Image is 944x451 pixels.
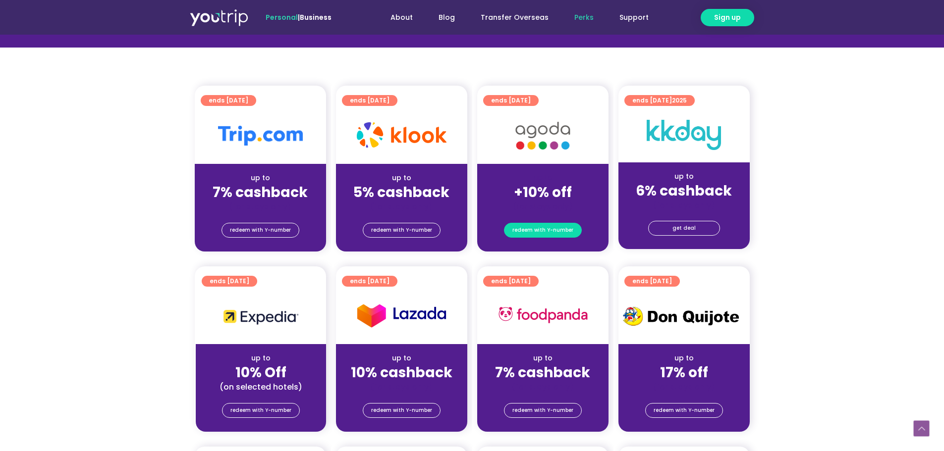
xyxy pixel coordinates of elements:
a: ends [DATE] [483,276,539,287]
a: Perks [561,8,607,27]
a: redeem with Y-number [504,403,582,418]
span: 2025 [672,96,687,104]
div: (for stays only) [344,201,459,212]
div: (for stays only) [485,201,601,212]
strong: 5% cashback [353,183,449,202]
div: (on selected hotels) [204,382,318,392]
span: redeem with Y-number [371,223,432,237]
a: ends [DATE] [342,276,397,287]
strong: +10% off [514,183,572,202]
span: ends [DATE] [209,95,248,106]
span: | [266,12,332,22]
div: up to [485,353,601,363]
a: get deal [648,221,720,236]
span: ends [DATE] [632,95,687,106]
a: redeem with Y-number [363,403,441,418]
a: Sign up [701,9,754,26]
strong: 10% Off [235,363,286,382]
a: redeem with Y-number [645,403,723,418]
span: ends [DATE] [632,276,672,287]
div: up to [626,171,742,182]
nav: Menu [358,8,662,27]
a: Transfer Overseas [468,8,561,27]
a: redeem with Y-number [222,403,300,418]
span: ends [DATE] [491,95,531,106]
a: redeem with Y-number [363,223,441,238]
div: (for stays only) [203,201,318,212]
div: up to [203,173,318,183]
a: Blog [426,8,468,27]
a: Support [607,8,662,27]
span: Sign up [714,12,741,23]
a: ends [DATE] [342,95,397,106]
div: up to [344,173,459,183]
span: redeem with Y-number [512,403,573,417]
span: redeem with Y-number [230,223,291,237]
span: redeem with Y-number [654,403,715,417]
span: redeem with Y-number [512,223,573,237]
span: ends [DATE] [210,276,249,287]
strong: 6% cashback [636,181,732,200]
a: About [378,8,426,27]
a: ends [DATE] [624,276,680,287]
span: ends [DATE] [350,95,389,106]
strong: 7% cashback [495,363,590,382]
div: up to [626,353,742,363]
span: Personal [266,12,298,22]
div: (for stays only) [485,382,601,392]
a: ends [DATE] [483,95,539,106]
a: redeem with Y-number [504,223,582,238]
a: ends [DATE] [201,95,256,106]
span: get deal [672,221,696,235]
strong: 10% cashback [351,363,452,382]
strong: 17% off [660,363,708,382]
a: ends [DATE] [202,276,257,287]
div: up to [204,353,318,363]
span: up to [534,173,552,183]
div: (for stays only) [626,382,742,392]
div: (for stays only) [344,382,459,392]
span: ends [DATE] [491,276,531,287]
strong: 7% cashback [213,183,308,202]
span: ends [DATE] [350,276,389,287]
a: ends [DATE]2025 [624,95,695,106]
span: redeem with Y-number [230,403,291,417]
div: (for stays only) [626,200,742,210]
a: redeem with Y-number [222,223,299,238]
div: up to [344,353,459,363]
a: Business [300,12,332,22]
span: redeem with Y-number [371,403,432,417]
